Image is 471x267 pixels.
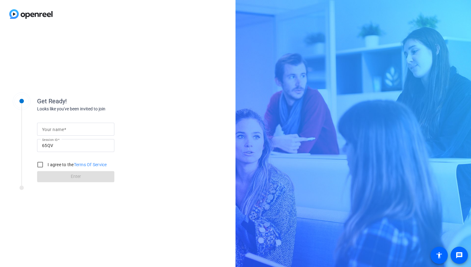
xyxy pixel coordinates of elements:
[74,162,107,167] a: Terms Of Service
[37,97,161,106] div: Get Ready!
[42,127,64,132] mat-label: Your name
[435,252,443,259] mat-icon: accessibility
[37,106,161,112] div: Looks like you've been invited to join
[456,252,463,259] mat-icon: message
[46,162,107,168] label: I agree to the
[42,138,58,142] mat-label: Session ID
